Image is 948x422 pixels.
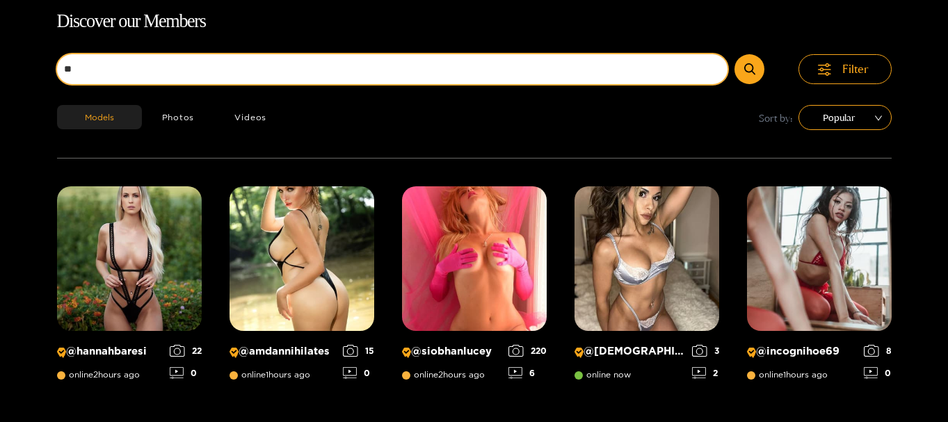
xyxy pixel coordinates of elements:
[747,186,892,389] a: Creator Profile Image: incognihoe69@incognihoe69online1hours ago80
[343,345,374,357] div: 15
[842,61,869,77] span: Filter
[575,370,631,380] span: online now
[402,345,501,358] p: @ siobhanlucey
[734,54,764,84] button: Submit Search
[809,107,881,128] span: Popular
[508,345,547,357] div: 220
[402,186,547,389] a: Creator Profile Image: siobhanlucey@siobhanluceyonline2hours ago2206
[747,370,828,380] span: online 1 hours ago
[575,186,719,331] img: Creator Profile Image: puertoricanelle
[230,345,336,358] p: @ amdannihilates
[57,7,892,36] h1: Discover our Members
[170,367,202,379] div: 0
[692,367,719,379] div: 2
[142,105,215,129] button: Photos
[170,345,202,357] div: 22
[402,370,485,380] span: online 2 hours ago
[747,345,857,358] p: @ incognihoe69
[747,186,892,331] img: Creator Profile Image: incognihoe69
[864,345,892,357] div: 8
[759,110,793,126] span: Sort by:
[575,186,719,389] a: Creator Profile Image: puertoricanelle@[DEMOGRAPHIC_DATA]online now32
[508,367,547,379] div: 6
[402,186,547,331] img: Creator Profile Image: siobhanlucey
[343,367,374,379] div: 0
[230,186,374,389] a: Creator Profile Image: amdannihilates@amdannihilatesonline1hours ago150
[214,105,287,129] button: Videos
[230,186,374,331] img: Creator Profile Image: amdannihilates
[692,345,719,357] div: 3
[57,186,202,389] a: Creator Profile Image: hannahbaresi@hannahbaresionline2hours ago220
[57,345,163,358] p: @ hannahbaresi
[57,370,140,380] span: online 2 hours ago
[57,186,202,331] img: Creator Profile Image: hannahbaresi
[798,105,892,130] div: sort
[230,370,310,380] span: online 1 hours ago
[575,345,685,358] p: @ [DEMOGRAPHIC_DATA]
[864,367,892,379] div: 0
[798,54,892,84] button: Filter
[57,105,142,129] button: Models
